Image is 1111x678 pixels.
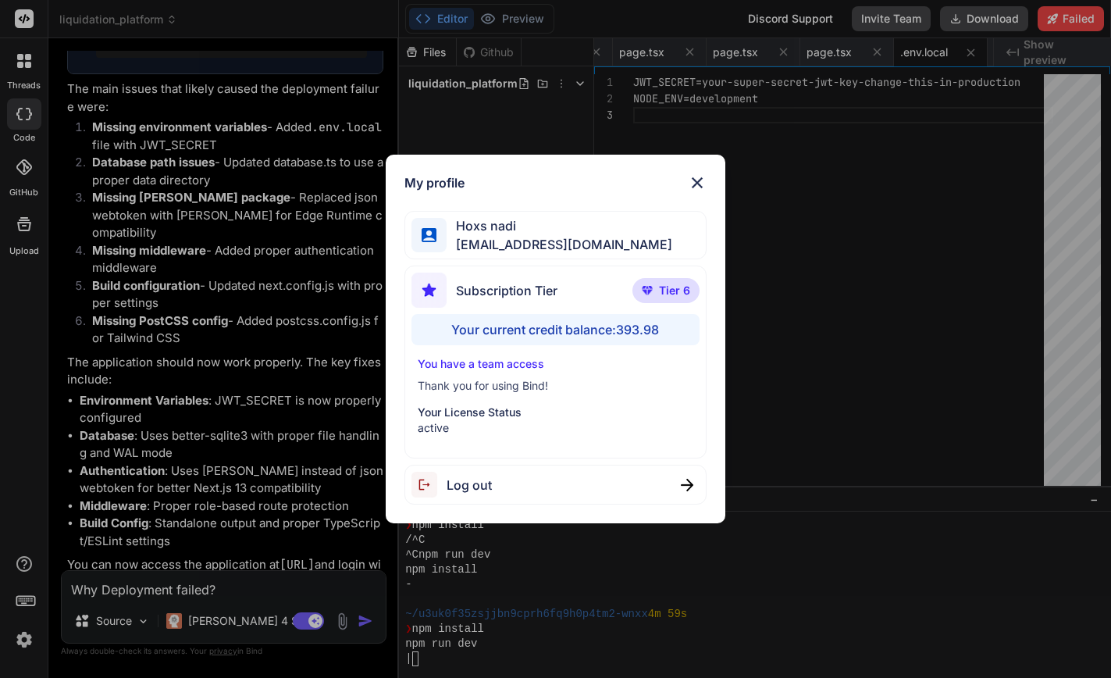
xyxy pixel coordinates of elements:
img: logout [411,472,447,498]
span: Hoxs nadi [447,216,672,235]
div: Your current credit balance: 393.98 [411,314,700,345]
img: close [688,173,707,192]
p: Your License Status [418,405,693,420]
img: profile [422,228,436,243]
img: premium [642,286,653,295]
span: Log out [447,476,492,494]
span: Tier 6 [659,283,690,298]
p: Thank you for using Bind! [418,378,693,394]
p: active [418,420,693,436]
p: You have a team access [418,356,693,372]
span: Subscription Tier [456,281,557,300]
h1: My profile [404,173,465,192]
span: [EMAIL_ADDRESS][DOMAIN_NAME] [447,235,672,254]
img: subscription [411,273,447,308]
img: close [681,479,693,491]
